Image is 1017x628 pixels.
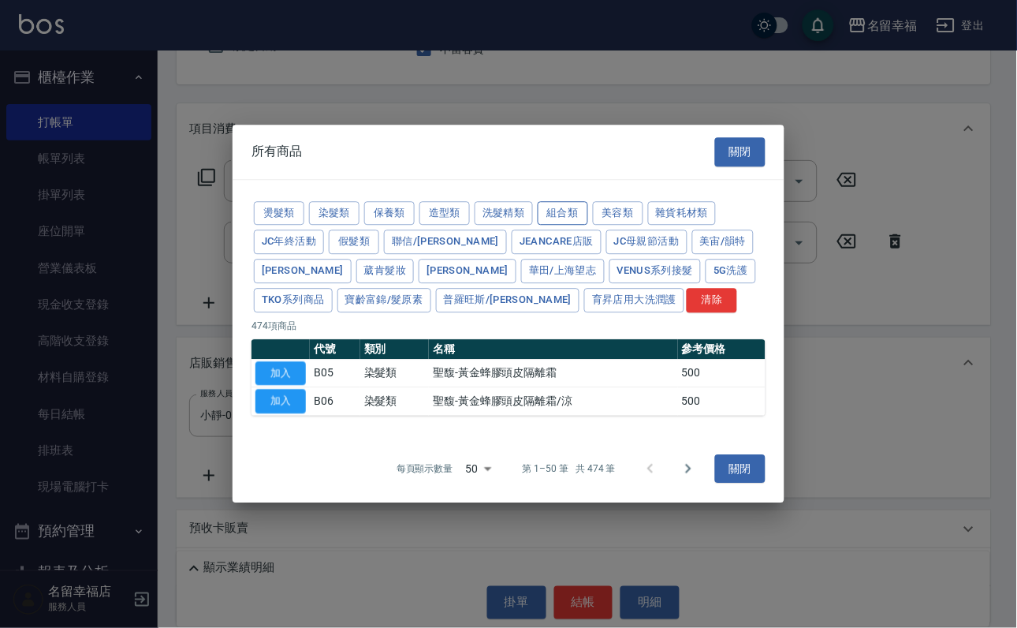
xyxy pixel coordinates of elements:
[687,288,737,312] button: 清除
[609,259,701,283] button: Venus系列接髮
[460,447,497,490] div: 50
[356,259,415,283] button: 葳肯髮妝
[255,390,306,414] button: 加入
[329,230,379,255] button: 假髮類
[384,230,507,255] button: 聯信/[PERSON_NAME]
[538,201,588,226] button: 組合類
[648,201,717,226] button: 雜貨耗材類
[360,339,429,360] th: 類別
[678,339,766,360] th: 參考價格
[255,361,306,386] button: 加入
[715,137,766,166] button: 關閉
[678,359,766,387] td: 500
[360,359,429,387] td: 染髮類
[419,201,470,226] button: 造型類
[364,201,415,226] button: 保養類
[692,230,754,255] button: 美宙/韻特
[254,288,333,312] button: TKO系列商品
[606,230,687,255] button: JC母親節活動
[715,454,766,484] button: 關閉
[310,339,360,360] th: 代號
[254,201,304,226] button: 燙髮類
[436,288,580,312] button: 普羅旺斯/[PERSON_NAME]
[419,259,516,283] button: [PERSON_NAME]
[593,201,643,226] button: 美容類
[512,230,602,255] button: JeanCare店販
[360,387,429,416] td: 染髮類
[254,230,324,255] button: JC年終活動
[251,319,766,333] p: 474 項商品
[429,359,678,387] td: 聖馥-黃金蜂膠頭皮隔離霜
[429,339,678,360] th: 名稱
[397,462,453,477] p: 每頁顯示數量
[309,201,359,226] button: 染髮類
[254,259,352,283] button: [PERSON_NAME]
[310,359,360,387] td: B05
[678,387,766,416] td: 500
[310,387,360,416] td: B06
[584,288,684,312] button: 育昇店用大洗潤護
[669,450,707,488] button: Go to next page
[521,259,605,283] button: 華田/上海望志
[251,144,302,160] span: 所有商品
[475,201,533,226] button: 洗髮精類
[337,288,431,312] button: 寶齡富錦/髮原素
[523,462,616,477] p: 第 1–50 筆 共 474 筆
[706,259,756,283] button: 5G洗護
[429,387,678,416] td: 聖馥-黃金蜂膠頭皮隔離霜/涼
